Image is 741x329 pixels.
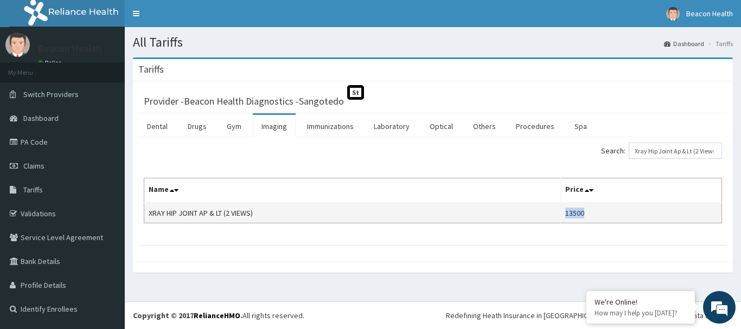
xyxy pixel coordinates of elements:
label: Search: [601,143,722,159]
span: Beacon Health [686,9,733,18]
span: St [347,85,364,100]
span: Claims [23,161,44,171]
a: Optical [421,115,462,138]
h3: Tariffs [138,64,164,74]
input: Search: [629,143,722,159]
a: Imaging [253,115,296,138]
img: User Image [666,7,680,21]
li: Tariffs [705,39,733,48]
a: Laboratory [365,115,418,138]
th: Name [144,178,561,203]
a: Others [464,115,504,138]
td: XRAY HIP JOINT AP & LT (2 VIEWS) [144,203,561,223]
img: User Image [5,33,30,57]
span: Switch Providers [23,89,79,99]
span: Dashboard [23,113,59,123]
td: 13500 [560,203,721,223]
h1: All Tariffs [133,35,733,49]
h3: Provider - Beacon Health Diagnostics -Sangotedo [144,96,344,106]
a: RelianceHMO [194,311,240,320]
a: Drugs [179,115,215,138]
div: Redefining Heath Insurance in [GEOGRAPHIC_DATA] using Telemedicine and Data Science! [446,310,733,321]
p: How may I help you today? [595,308,687,318]
a: Immunizations [298,115,362,138]
div: Minimize live chat window [178,5,204,31]
a: Spa [566,115,596,138]
a: Dashboard [664,39,704,48]
a: Dental [138,115,176,138]
strong: Copyright © 2017 . [133,311,242,320]
a: Online [38,59,64,67]
a: Procedures [507,115,563,138]
a: Gym [218,115,250,138]
span: Tariffs [23,185,43,195]
p: Beacon Health [38,44,101,54]
img: d_794563401_company_1708531726252_794563401 [20,54,44,81]
textarea: Type your message and hit 'Enter' [5,216,207,254]
th: Price [560,178,721,203]
div: We're Online! [595,297,687,307]
span: We're online! [63,96,150,206]
footer: All rights reserved. [125,301,741,329]
div: Chat with us now [56,61,182,75]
